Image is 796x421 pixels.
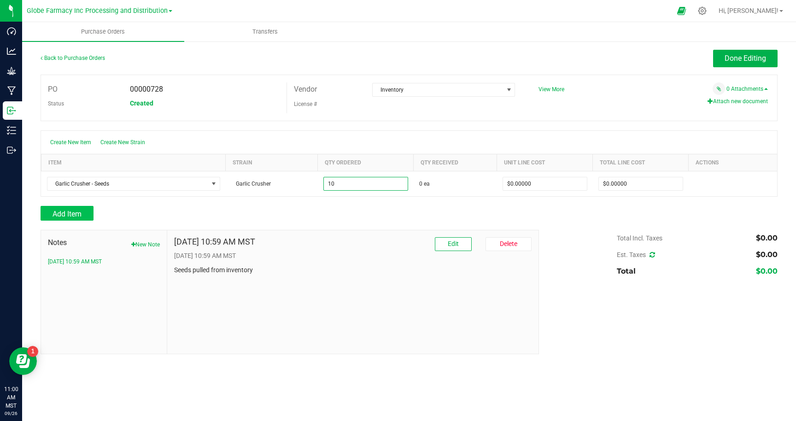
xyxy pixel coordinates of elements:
[226,154,318,171] th: Strain
[231,181,271,187] span: Garlic Crusher
[174,237,255,246] h4: [DATE] 10:59 AM MST
[48,97,64,111] label: Status
[41,154,226,171] th: Item
[69,28,137,36] span: Purchase Orders
[486,237,532,251] button: Delete
[756,250,778,259] span: $0.00
[4,410,18,417] p: 09/26
[130,85,163,94] span: 00000728
[708,97,768,105] button: Attach new document
[726,86,768,92] a: 0 Attachments
[7,146,16,155] inline-svg: Outbound
[7,126,16,135] inline-svg: Inventory
[48,82,58,96] label: PO
[131,240,160,249] button: New Note
[414,154,497,171] th: Qty Received
[617,234,662,242] span: Total Incl. Taxes
[497,154,593,171] th: Unit Line Cost
[448,240,459,247] span: Edit
[419,180,430,188] span: 0 ea
[500,240,517,247] span: Delete
[47,177,208,190] span: Garlic Crusher - Seeds
[294,97,317,111] label: License #
[713,82,725,95] span: Attach a document
[756,267,778,275] span: $0.00
[4,385,18,410] p: 11:00 AM MST
[100,139,145,146] span: Create New Strain
[689,154,777,171] th: Actions
[671,2,692,20] span: Open Ecommerce Menu
[713,50,778,67] button: Done Editing
[130,99,153,107] span: Created
[593,154,689,171] th: Total Line Cost
[9,347,37,375] iframe: Resource center
[294,82,317,96] label: Vendor
[7,86,16,95] inline-svg: Manufacturing
[53,210,82,218] span: Add Item
[756,234,778,242] span: $0.00
[7,66,16,76] inline-svg: Grow
[41,55,105,61] a: Back to Purchase Orders
[48,237,160,248] span: Notes
[435,237,472,251] button: Edit
[373,83,503,96] span: Inventory
[48,257,102,266] button: [DATE] 10:59 AM MST
[184,22,346,41] a: Transfers
[41,206,94,221] button: Add Item
[50,139,91,146] span: Create New Item
[503,177,587,190] input: $0.00000
[27,7,168,15] span: Globe Farmacy Inc Processing and Distribution
[240,28,290,36] span: Transfers
[696,6,708,15] div: Manage settings
[174,251,532,261] p: [DATE] 10:59 AM MST
[538,86,564,93] a: View More
[617,251,655,258] span: Est. Taxes
[599,177,683,190] input: $0.00000
[318,154,414,171] th: Qty Ordered
[7,27,16,36] inline-svg: Dashboard
[725,54,766,63] span: Done Editing
[719,7,778,14] span: Hi, [PERSON_NAME]!
[324,177,408,190] input: 0 ea
[617,267,636,275] span: Total
[22,22,184,41] a: Purchase Orders
[27,346,38,357] iframe: Resource center unread badge
[174,265,532,275] p: Seeds pulled from inventory
[7,106,16,115] inline-svg: Inbound
[7,47,16,56] inline-svg: Analytics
